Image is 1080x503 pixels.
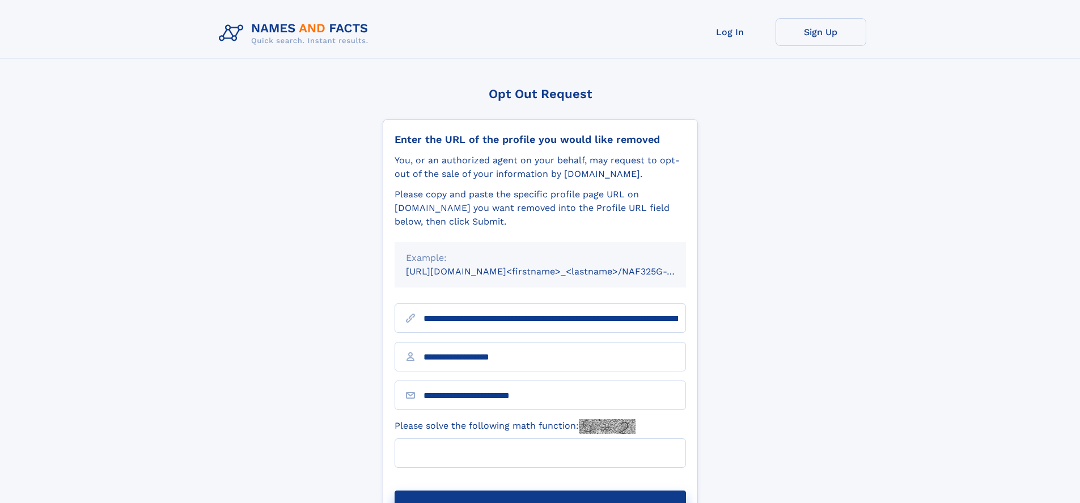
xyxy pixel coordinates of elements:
div: You, or an authorized agent on your behalf, may request to opt-out of the sale of your informatio... [395,154,686,181]
div: Opt Out Request [383,87,698,101]
label: Please solve the following math function: [395,419,636,434]
a: Sign Up [776,18,866,46]
div: Example: [406,251,675,265]
img: Logo Names and Facts [214,18,378,49]
a: Log In [685,18,776,46]
div: Please copy and paste the specific profile page URL on [DOMAIN_NAME] you want removed into the Pr... [395,188,686,229]
div: Enter the URL of the profile you would like removed [395,133,686,146]
small: [URL][DOMAIN_NAME]<firstname>_<lastname>/NAF325G-xxxxxxxx [406,266,708,277]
